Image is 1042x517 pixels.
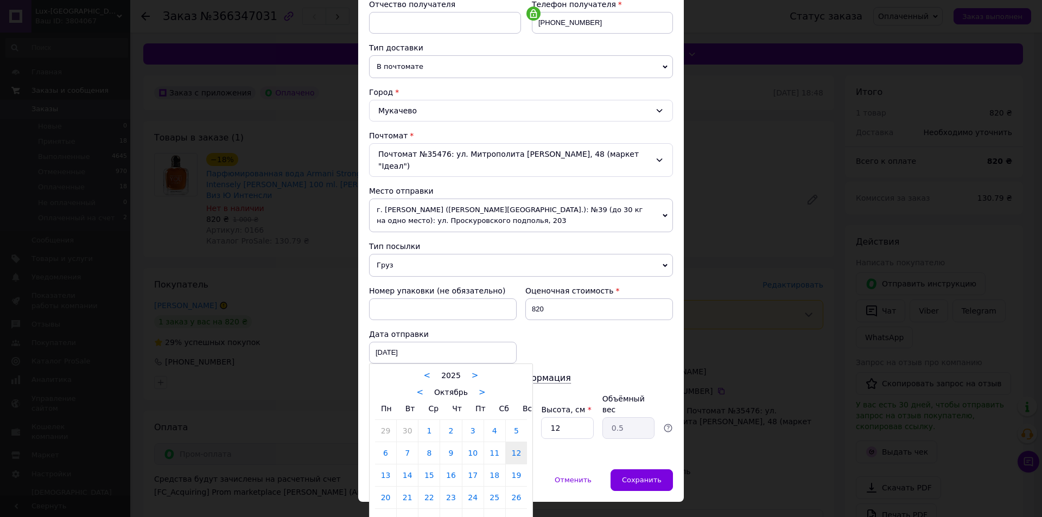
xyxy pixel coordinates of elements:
a: 22 [418,487,440,508]
a: 30 [397,420,418,442]
a: 6 [375,442,396,464]
a: 16 [440,464,461,486]
a: 20 [375,487,396,508]
span: Отменить [555,476,592,484]
a: 21 [397,487,418,508]
a: > [479,387,486,397]
span: Сохранить [622,476,662,484]
a: 15 [418,464,440,486]
a: 7 [397,442,418,464]
a: < [417,387,424,397]
a: 8 [418,442,440,464]
a: 2 [440,420,461,442]
span: Сб [499,404,509,413]
a: 26 [506,487,527,508]
a: 9 [440,442,461,464]
a: 12 [506,442,527,464]
a: 4 [484,420,505,442]
a: 24 [462,487,484,508]
span: Вс [523,404,532,413]
a: > [472,371,479,380]
a: 14 [397,464,418,486]
span: Ср [428,404,439,413]
span: Октябрь [434,388,468,397]
a: 10 [462,442,484,464]
span: 2025 [441,371,461,380]
a: 3 [462,420,484,442]
span: Пн [381,404,392,413]
a: 11 [484,442,505,464]
a: < [424,371,431,380]
a: 13 [375,464,396,486]
span: Чт [452,404,462,413]
a: 23 [440,487,461,508]
a: 29 [375,420,396,442]
a: 18 [484,464,505,486]
a: 25 [484,487,505,508]
a: 5 [506,420,527,442]
span: Вт [405,404,415,413]
a: 17 [462,464,484,486]
span: Пт [475,404,486,413]
a: 1 [418,420,440,442]
a: 19 [506,464,527,486]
